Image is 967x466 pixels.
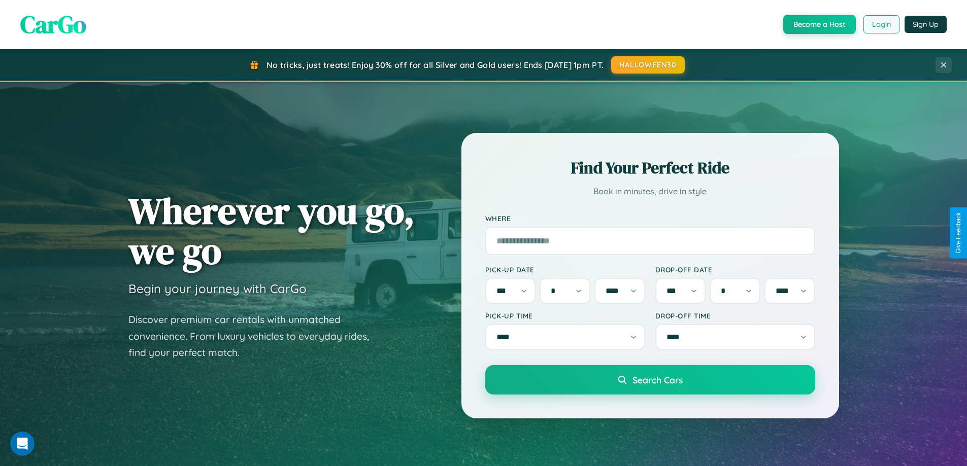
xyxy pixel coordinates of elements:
[632,374,683,385] span: Search Cars
[863,15,899,33] button: Login
[128,191,415,271] h1: Wherever you go, we go
[128,311,382,361] p: Discover premium car rentals with unmatched convenience. From luxury vehicles to everyday rides, ...
[955,212,962,254] div: Give Feedback
[783,15,856,34] button: Become a Host
[905,16,947,33] button: Sign Up
[485,214,815,223] label: Where
[485,157,815,179] h2: Find Your Perfect Ride
[485,365,815,395] button: Search Cars
[485,184,815,199] p: Book in minutes, drive in style
[611,56,685,74] button: HALLOWEEN30
[655,311,815,320] label: Drop-off Time
[655,265,815,274] label: Drop-off Date
[266,60,604,70] span: No tricks, just treats! Enjoy 30% off for all Silver and Gold users! Ends [DATE] 1pm PT.
[485,311,645,320] label: Pick-up Time
[485,265,645,274] label: Pick-up Date
[10,432,35,456] iframe: Intercom live chat
[128,281,307,296] h3: Begin your journey with CarGo
[20,8,86,41] span: CarGo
